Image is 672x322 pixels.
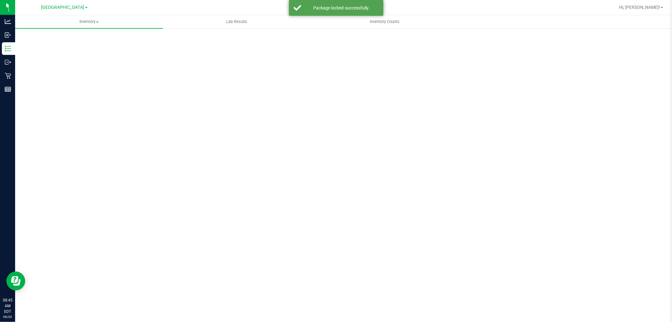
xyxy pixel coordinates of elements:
inline-svg: Reports [5,86,11,92]
span: Inventory [15,19,163,25]
inline-svg: Retail [5,73,11,79]
inline-svg: Analytics [5,18,11,25]
span: Hi, [PERSON_NAME]! [619,5,660,10]
div: Package locked successfully. [305,5,379,11]
inline-svg: Inbound [5,32,11,38]
span: Inventory Counts [361,19,408,25]
p: 08:45 AM EDT [3,297,12,314]
inline-svg: Outbound [5,59,11,65]
a: Inventory Counts [311,15,458,28]
iframe: Resource center [6,272,25,290]
p: 08/20 [3,314,12,319]
a: Inventory [15,15,163,28]
span: Lab Results [218,19,256,25]
inline-svg: Inventory [5,45,11,52]
a: Lab Results [163,15,311,28]
span: [GEOGRAPHIC_DATA] [41,5,84,10]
